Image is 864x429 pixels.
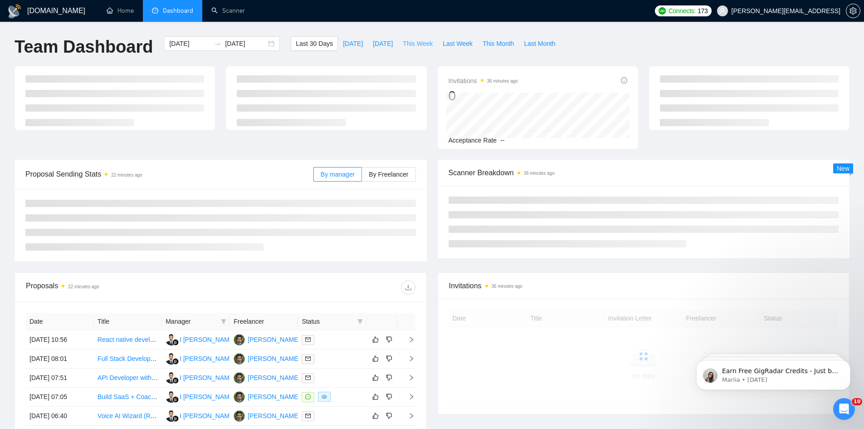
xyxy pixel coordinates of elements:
[384,353,395,364] button: dislike
[230,313,298,330] th: Freelancer
[180,392,289,402] div: I [PERSON_NAME] [PERSON_NAME]
[166,335,289,343] a: IGI [PERSON_NAME] [PERSON_NAME]
[94,388,162,407] td: Build SaaS + Coaching Platform in Bubble.io (Mortgage Payoff Dashboard)
[111,173,142,178] time: 22 minutes ago
[305,356,311,361] span: mail
[26,313,94,330] th: Date
[166,393,289,400] a: IGI [PERSON_NAME] [PERSON_NAME]
[401,284,415,291] span: download
[322,394,327,399] span: eye
[7,4,22,19] img: logo
[169,39,210,49] input: Start date
[305,337,311,342] span: mail
[398,36,438,51] button: This Week
[370,353,381,364] button: like
[225,39,266,49] input: End date
[384,391,395,402] button: dislike
[15,36,153,58] h1: Team Dashboard
[372,355,379,362] span: like
[401,280,415,295] button: download
[166,372,177,384] img: IG
[487,79,518,84] time: 36 minutes ago
[321,171,355,178] span: By manager
[26,330,94,350] td: [DATE] 10:56
[26,350,94,369] td: [DATE] 08:01
[68,284,99,289] time: 22 minutes ago
[234,353,245,365] img: TF
[180,411,289,421] div: I [PERSON_NAME] [PERSON_NAME]
[386,355,392,362] span: dislike
[98,393,333,400] a: Build SaaS + Coaching Platform in [DOMAIN_NAME] (Mortgage Payoff Dashboard)
[26,280,220,295] div: Proposals
[852,398,862,405] span: 10
[26,369,94,388] td: [DATE] 07:51
[386,412,392,419] span: dislike
[370,334,381,345] button: like
[172,377,179,384] img: gigradar-bm.png
[500,137,504,144] span: --
[166,374,289,381] a: IGI [PERSON_NAME] [PERSON_NAME]
[107,7,134,15] a: homeHome
[369,171,408,178] span: By Freelancer
[166,391,177,403] img: IG
[234,372,245,384] img: TF
[401,394,415,400] span: right
[492,284,522,289] time: 36 minutes ago
[524,171,555,176] time: 36 minutes ago
[846,7,860,15] span: setting
[248,373,300,383] div: [PERSON_NAME]
[483,39,514,49] span: This Month
[403,39,433,49] span: This Week
[166,355,289,362] a: IGI [PERSON_NAME] [PERSON_NAME]
[846,4,860,18] button: setting
[449,137,497,144] span: Acceptance Rate
[234,334,245,345] img: TF
[356,315,365,328] span: filter
[372,336,379,343] span: like
[386,393,392,400] span: dislike
[401,355,415,362] span: right
[370,410,381,421] button: like
[438,36,478,51] button: Last Week
[669,6,696,16] span: Connects:
[384,410,395,421] button: dislike
[343,39,363,49] span: [DATE]
[94,330,162,350] td: React native developer _ supabase ai integration
[166,410,177,422] img: IG
[372,374,379,381] span: like
[401,336,415,343] span: right
[302,316,353,326] span: Status
[152,7,158,14] span: dashboard
[94,369,162,388] td: API Developer with C# Expertise for IT Support
[26,407,94,426] td: [DATE] 06:40
[166,353,177,365] img: IG
[98,412,263,419] a: Voice AI Wizard (RetellAI + API) for Landscaping Company
[180,373,289,383] div: I [PERSON_NAME] [PERSON_NAME]
[305,394,311,399] span: message
[837,165,849,172] span: New
[401,413,415,419] span: right
[449,87,518,104] div: 0
[357,319,363,324] span: filter
[372,393,379,400] span: like
[386,374,392,381] span: dislike
[166,334,177,345] img: IG
[211,7,245,15] a: searchScanner
[180,335,289,345] div: I [PERSON_NAME] [PERSON_NAME]
[26,388,94,407] td: [DATE] 07:05
[370,391,381,402] button: like
[621,77,627,84] span: info-circle
[296,39,333,49] span: Last 30 Days
[234,391,245,403] img: TF
[373,39,393,49] span: [DATE]
[372,412,379,419] span: like
[401,375,415,381] span: right
[384,334,395,345] button: dislike
[386,336,392,343] span: dislike
[248,335,300,345] div: [PERSON_NAME]
[180,354,289,364] div: I [PERSON_NAME] [PERSON_NAME]
[305,375,311,380] span: mail
[443,39,473,49] span: Last Week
